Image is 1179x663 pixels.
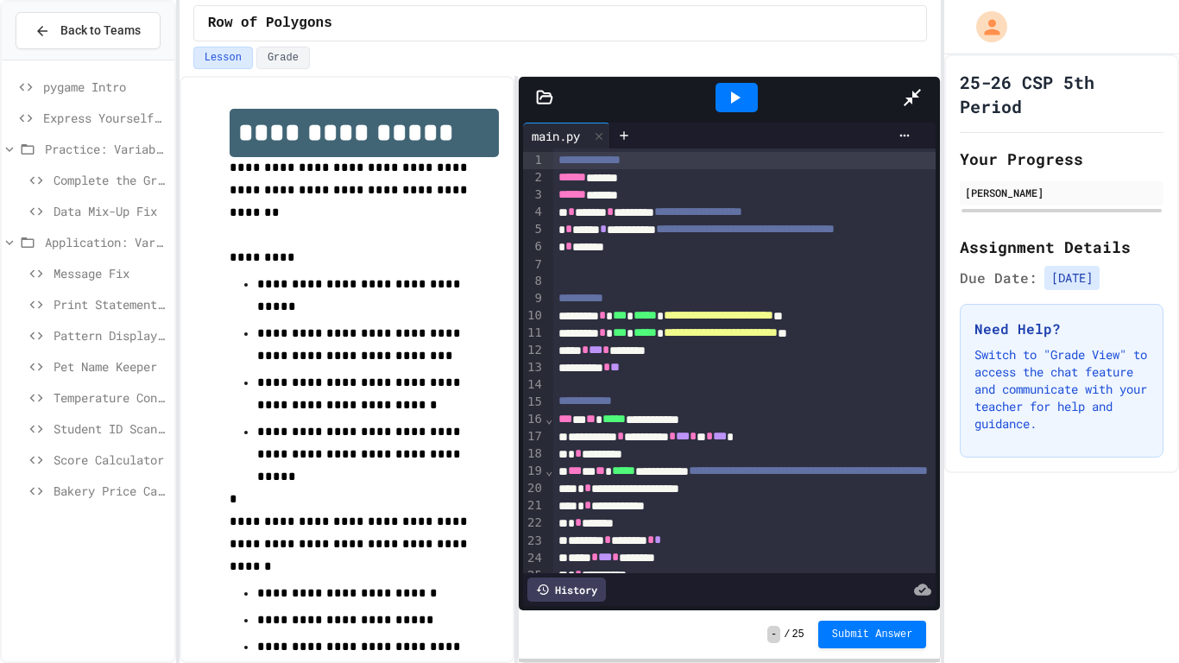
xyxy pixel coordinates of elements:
[523,411,545,428] div: 16
[545,464,553,477] span: Fold line
[54,388,167,407] span: Temperature Converter
[791,628,804,641] span: 25
[54,295,167,313] span: Print Statement Repair
[832,628,913,641] span: Submit Answer
[54,451,167,469] span: Score Calculator
[958,7,1012,47] div: My Account
[523,394,545,411] div: 15
[54,420,167,438] span: Student ID Scanner
[523,290,545,307] div: 9
[523,463,545,480] div: 19
[523,445,545,463] div: 18
[818,621,927,648] button: Submit Answer
[523,152,545,169] div: 1
[523,204,545,221] div: 4
[974,319,1149,339] h3: Need Help?
[43,78,167,96] span: pygame Intro
[960,268,1037,288] span: Due Date:
[523,273,545,290] div: 8
[54,482,167,500] span: Bakery Price Calculator
[193,47,253,69] button: Lesson
[60,22,141,40] span: Back to Teams
[523,428,545,445] div: 17
[16,12,161,49] button: Back to Teams
[545,412,553,426] span: Fold line
[523,550,545,567] div: 24
[256,47,310,69] button: Grade
[523,325,545,342] div: 11
[523,221,545,238] div: 5
[523,307,545,325] div: 10
[784,628,790,641] span: /
[960,70,1163,118] h1: 25-26 CSP 5th Period
[45,233,167,251] span: Application: Variables/Print
[523,515,545,532] div: 22
[960,235,1163,259] h2: Assignment Details
[1044,266,1100,290] span: [DATE]
[43,109,167,127] span: Express Yourself in Python!
[54,171,167,189] span: Complete the Greeting
[45,140,167,158] span: Practice: Variables/Print
[523,376,545,394] div: 14
[523,497,545,515] div: 21
[523,127,589,145] div: main.py
[523,238,545,256] div: 6
[54,326,167,344] span: Pattern Display Challenge
[523,123,610,148] div: main.py
[527,578,606,602] div: History
[965,185,1158,200] div: [PERSON_NAME]
[523,359,545,376] div: 13
[54,357,167,376] span: Pet Name Keeper
[767,626,780,643] span: -
[523,256,545,274] div: 7
[208,13,332,34] span: Row of Polygons
[523,480,545,497] div: 20
[523,567,545,584] div: 25
[523,186,545,204] div: 3
[523,342,545,359] div: 12
[974,346,1149,433] p: Switch to "Grade View" to access the chat feature and communicate with your teacher for help and ...
[523,169,545,186] div: 2
[960,147,1163,171] h2: Your Progress
[54,264,167,282] span: Message Fix
[523,533,545,550] div: 23
[54,202,167,220] span: Data Mix-Up Fix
